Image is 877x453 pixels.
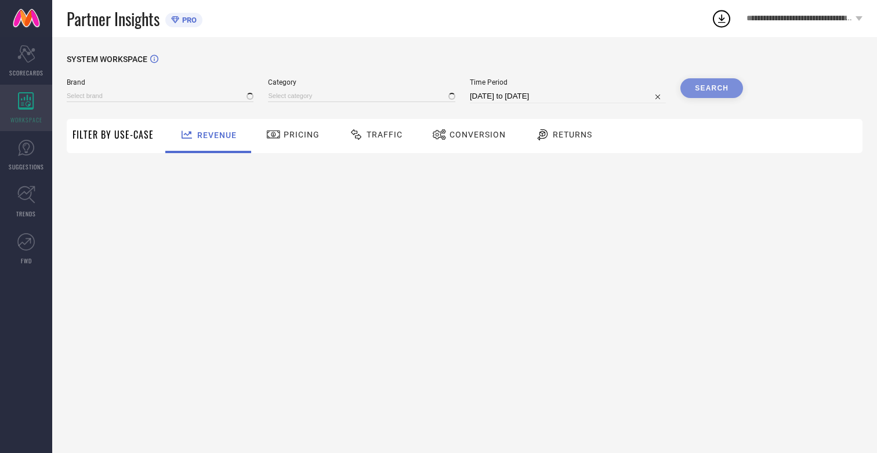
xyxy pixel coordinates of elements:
[10,115,42,124] span: WORKSPACE
[67,7,160,31] span: Partner Insights
[711,8,732,29] div: Open download list
[16,209,36,218] span: TRENDS
[553,130,592,139] span: Returns
[67,78,253,86] span: Brand
[9,162,44,171] span: SUGGESTIONS
[197,131,237,140] span: Revenue
[21,256,32,265] span: FWD
[67,55,147,64] span: SYSTEM WORKSPACE
[67,90,253,102] input: Select brand
[268,78,455,86] span: Category
[470,78,666,86] span: Time Period
[179,16,197,24] span: PRO
[367,130,403,139] span: Traffic
[450,130,506,139] span: Conversion
[268,90,455,102] input: Select category
[470,89,666,103] input: Select time period
[73,128,154,142] span: Filter By Use-Case
[284,130,320,139] span: Pricing
[9,68,44,77] span: SCORECARDS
